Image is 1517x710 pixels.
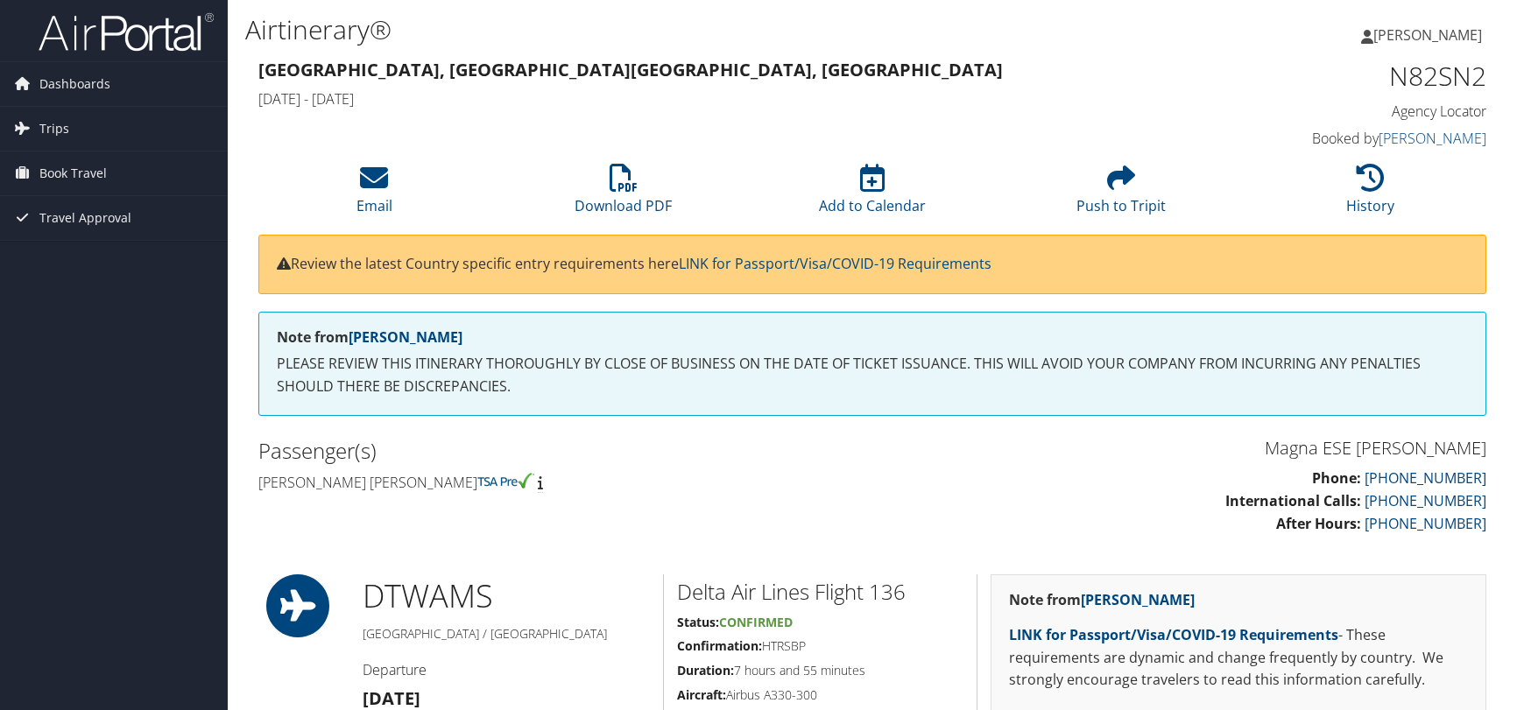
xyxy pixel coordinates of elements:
a: LINK for Passport/Visa/COVID-19 Requirements [679,254,991,273]
strong: Status: [677,614,719,630]
span: Travel Approval [39,196,131,240]
strong: Aircraft: [677,686,726,703]
strong: After Hours: [1276,514,1361,533]
p: Review the latest Country specific entry requirements here [277,253,1468,276]
strong: Duration: [677,662,734,678]
a: [PERSON_NAME] [349,327,462,347]
a: [PHONE_NUMBER] [1365,491,1486,510]
a: [PERSON_NAME] [1361,9,1499,61]
a: Email [356,173,392,215]
h5: [GEOGRAPHIC_DATA] / [GEOGRAPHIC_DATA] [363,625,650,643]
h4: Booked by [1199,129,1486,148]
h4: [DATE] - [DATE] [258,89,1173,109]
h4: Agency Locator [1199,102,1486,121]
h4: [PERSON_NAME] [PERSON_NAME] [258,473,859,492]
h2: Delta Air Lines Flight 136 [677,577,963,607]
h1: N82SN2 [1199,58,1486,95]
span: Confirmed [719,614,793,630]
a: History [1346,173,1394,215]
strong: [DATE] [363,686,420,710]
h1: Airtinerary® [245,11,1082,48]
a: [PHONE_NUMBER] [1365,514,1486,533]
h1: DTW AMS [363,574,650,618]
strong: International Calls: [1225,491,1361,510]
h2: Passenger(s) [258,436,859,466]
h3: Magna ESE [PERSON_NAME] [886,436,1486,460]
h5: 7 hours and 55 minutes [677,662,963,679]
p: PLEASE REVIEW THIS ITINERARY THOROUGHLY BY CLOSE OF BUSINESS ON THE DATE OF TICKET ISSUANCE. THIS... [277,353,1468,397]
p: - These requirements are dynamic and change frequently by country. We strongly encourage traveler... [1009,624,1468,692]
strong: Phone: [1312,468,1361,488]
h5: HTRSBP [677,637,963,655]
a: [PHONE_NUMBER] [1365,468,1486,488]
a: [PERSON_NAME] [1081,590,1195,609]
a: Push to Tripit [1076,173,1166,215]
a: Add to Calendar [819,173,926,215]
a: [PERSON_NAME] [1379,129,1486,148]
strong: Confirmation: [677,637,762,654]
a: LINK for Passport/Visa/COVID-19 Requirements [1009,625,1338,644]
strong: [GEOGRAPHIC_DATA], [GEOGRAPHIC_DATA] [GEOGRAPHIC_DATA], [GEOGRAPHIC_DATA] [258,58,1003,81]
span: [PERSON_NAME] [1373,25,1482,45]
span: Trips [39,107,69,151]
h5: Airbus A330-300 [677,686,963,704]
img: airportal-logo.png [39,11,214,53]
h4: Departure [363,660,650,679]
span: Book Travel [39,151,107,195]
span: Dashboards [39,62,110,106]
strong: Note from [1009,590,1195,609]
strong: Note from [277,327,462,347]
a: Download PDF [575,173,672,215]
img: tsa-precheck.png [477,473,534,489]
